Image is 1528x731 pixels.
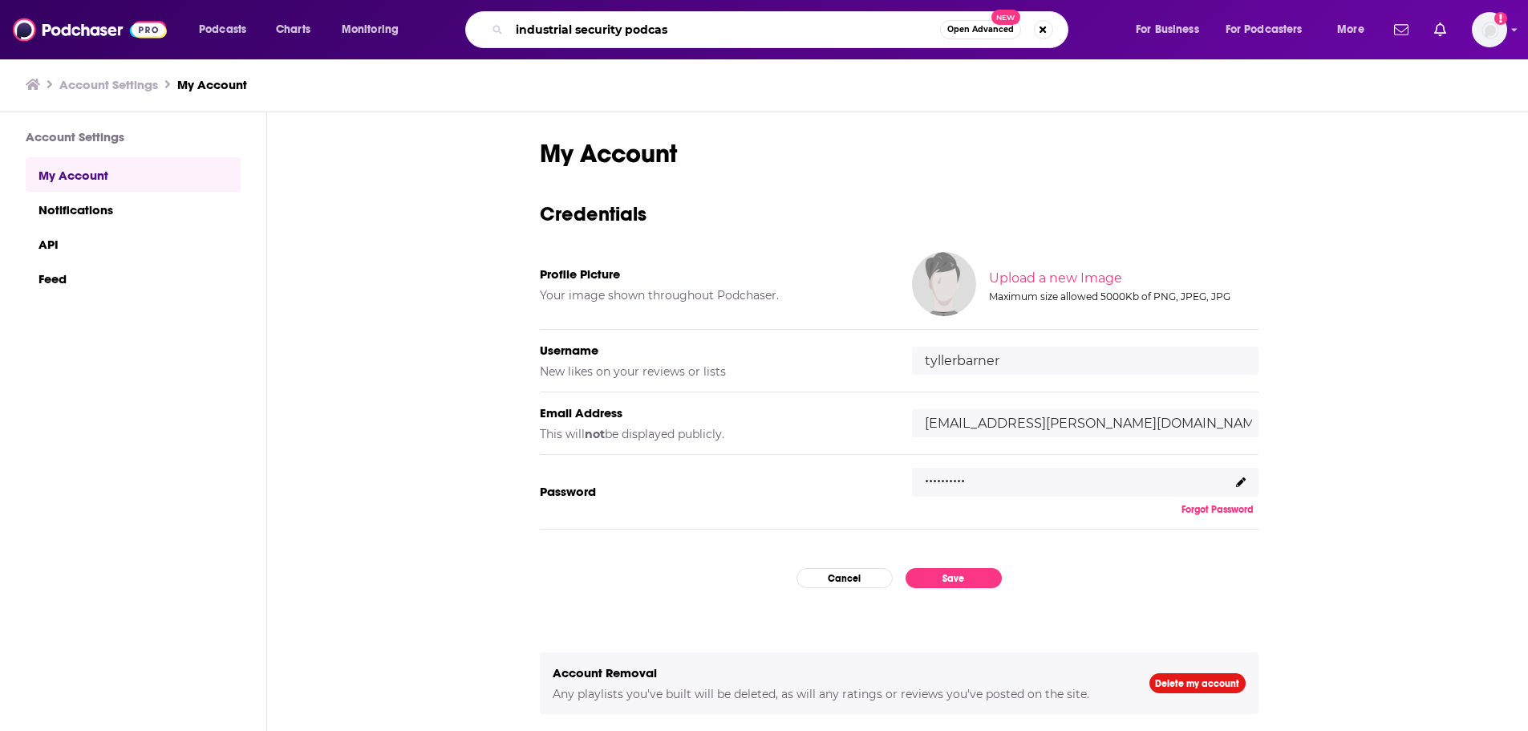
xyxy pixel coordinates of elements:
[991,10,1020,25] span: New
[26,226,241,261] a: API
[540,405,886,420] h5: Email Address
[1472,12,1507,47] span: Logged in as tyllerbarner
[940,20,1021,39] button: Open AdvancedNew
[509,17,940,43] input: Search podcasts, credits, & more...
[1337,18,1364,41] span: More
[912,347,1258,375] input: username
[540,201,1258,226] h3: Credentials
[276,18,310,41] span: Charts
[1472,12,1507,47] img: User Profile
[585,427,605,441] b: not
[553,665,1124,680] h5: Account Removal
[796,568,893,588] button: Cancel
[553,687,1124,701] h5: Any playlists you've built will be deleted, as will any ratings or reviews you've posted on the s...
[1472,12,1507,47] button: Show profile menu
[1125,17,1219,43] button: open menu
[540,343,886,358] h5: Username
[540,138,1258,169] h1: My Account
[912,252,976,316] img: Your profile image
[1326,17,1384,43] button: open menu
[26,157,241,192] a: My Account
[906,568,1002,588] button: Save
[177,77,247,92] a: My Account
[912,409,1258,437] input: email
[925,464,965,487] p: ..........
[1226,18,1303,41] span: For Podcasters
[540,266,886,282] h5: Profile Picture
[989,290,1255,303] div: Maximum size allowed 5000Kb of PNG, JPEG, JPG
[540,364,886,379] h5: New likes on your reviews or lists
[26,129,241,144] h3: Account Settings
[480,11,1084,48] div: Search podcasts, credits, & more...
[1136,18,1199,41] span: For Business
[1215,17,1326,43] button: open menu
[26,192,241,226] a: Notifications
[540,484,886,499] h5: Password
[1388,16,1415,43] a: Show notifications dropdown
[265,17,320,43] a: Charts
[330,17,419,43] button: open menu
[342,18,399,41] span: Monitoring
[947,26,1014,34] span: Open Advanced
[26,261,241,295] a: Feed
[540,427,886,441] h5: This will be displayed publicly.
[199,18,246,41] span: Podcasts
[188,17,267,43] button: open menu
[1149,673,1246,693] a: Delete my account
[1494,12,1507,25] svg: Add a profile image
[540,288,886,303] h5: Your image shown throughout Podchaser.
[59,77,158,92] a: Account Settings
[1428,16,1453,43] a: Show notifications dropdown
[1177,503,1258,516] button: Forgot Password
[13,14,167,45] img: Podchaser - Follow, Share and Rate Podcasts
